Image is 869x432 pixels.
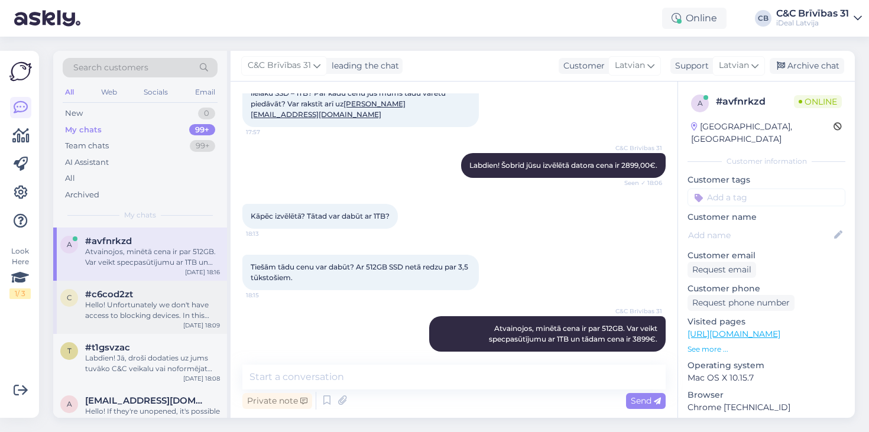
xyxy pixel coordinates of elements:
[85,300,220,321] div: Hello! Unfortunately we don't have access to blocking devices. In this case you have to call Appl...
[688,156,845,167] div: Customer information
[99,85,119,100] div: Web
[242,393,312,409] div: Private note
[65,108,83,119] div: New
[776,9,849,18] div: C&C Brīvības 31
[189,124,215,136] div: 99+
[9,246,31,299] div: Look Here
[688,316,845,328] p: Visited pages
[688,282,845,295] p: Customer phone
[688,189,845,206] input: Add a tag
[698,99,703,108] span: a
[65,140,109,152] div: Team chats
[65,189,99,201] div: Archived
[776,18,849,28] div: iDeal Latvija
[141,85,170,100] div: Socials
[688,174,845,186] p: Customer tags
[469,161,657,170] span: Labdien! Šobrīd jūsu izvēlētā datora cena ir 2899,00€.
[124,210,156,220] span: My chats
[662,8,727,29] div: Online
[67,240,72,249] span: a
[688,295,795,311] div: Request phone number
[776,9,862,28] a: C&C Brīvības 31iDeal Latvija
[688,344,845,355] p: See more ...
[688,372,845,384] p: Mac OS X 10.15.7
[755,10,771,27] div: CB
[631,395,661,406] span: Send
[719,59,749,72] span: Latvian
[489,324,659,343] span: Atvainojos, minētā cena ir par 512GB. Var veikt specpasūtījumu ar 1TB un tādam cena ir 3899€.
[251,67,453,119] span: Sveiki! Jautājums no SIA OZOLS IR, vai var nokomplektēt MacBook Pro 16" Apple M4 Pro 48GB/512GB S...
[251,262,470,282] span: Tiešām tādu cenu var dabūt? Ar 512GB SSD netā redzu par 3,5 tūkstošiem.
[716,95,794,109] div: # avfnrkzd
[9,60,32,83] img: Askly Logo
[618,178,662,187] span: Seen ✓ 18:06
[688,229,832,242] input: Add name
[688,389,845,401] p: Browser
[67,399,72,408] span: a
[185,268,220,277] div: [DATE] 18:16
[73,61,148,74] span: Search customers
[688,262,756,278] div: Request email
[559,60,605,72] div: Customer
[670,60,709,72] div: Support
[688,249,845,262] p: Customer email
[246,291,290,300] span: 18:15
[65,157,109,168] div: AI Assistant
[85,236,132,246] span: #avfnrkzd
[193,85,218,100] div: Email
[794,95,842,108] span: Online
[183,374,220,383] div: [DATE] 18:08
[190,140,215,152] div: 99+
[246,128,290,137] span: 17:57
[688,329,780,339] a: [URL][DOMAIN_NAME]
[688,359,845,372] p: Operating system
[327,60,399,72] div: leading the chat
[63,85,76,100] div: All
[615,144,662,152] span: C&C Brīvības 31
[618,352,662,361] span: 18:16
[85,246,220,268] div: Atvainojos, minētā cena ir par 512GB. Var veikt specpasūtījumu ar 1TB un tādam cena ir 3899€.
[9,288,31,299] div: 1 / 3
[85,406,220,427] div: Hello! If they're unopened, it's possible to get a refund. Go to your closest C&C store in [GEOGR...
[251,212,390,220] span: Kāpēc izvēlētā? Tātad var dabūt ar 1TB?
[615,307,662,316] span: C&C Brīvības 31
[688,401,845,414] p: Chrome [TECHNICAL_ID]
[85,395,208,406] span: aaalllddd2004@gmail.com
[770,58,844,74] div: Archive chat
[183,321,220,330] div: [DATE] 18:09
[198,108,215,119] div: 0
[85,353,220,374] div: Labdien! Jā, droši dodaties uz jums tuvāko C&C veikalu vai noformējat pasūtījumu internetveikalā.
[85,342,130,353] span: #t1gsvzac
[688,211,845,223] p: Customer name
[248,59,311,72] span: C&C Brīvības 31
[615,59,645,72] span: Latvian
[691,121,834,145] div: [GEOGRAPHIC_DATA], [GEOGRAPHIC_DATA]
[85,289,133,300] span: #c6cod2zt
[67,346,72,355] span: t
[65,124,102,136] div: My chats
[67,293,72,302] span: c
[246,229,290,238] span: 18:13
[65,173,75,184] div: All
